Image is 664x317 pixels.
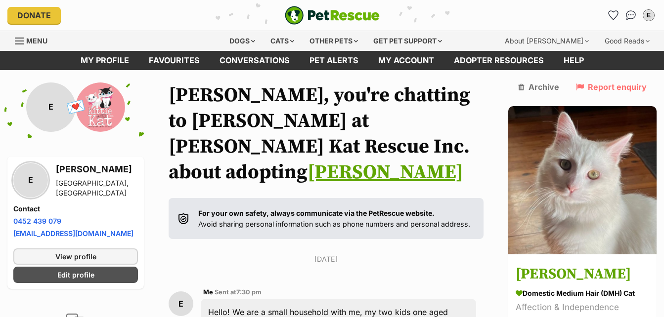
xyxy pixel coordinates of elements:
[308,160,463,185] a: [PERSON_NAME]
[508,106,657,254] img: Mr Pickles
[264,31,301,51] div: Cats
[198,209,435,217] strong: For your own safety, always communicate via the PetRescue website.
[26,37,47,45] span: Menu
[13,163,48,198] div: E
[303,31,365,51] div: Other pets
[623,7,639,23] a: Conversations
[285,6,380,25] img: logo-e224e6f780fb5917bec1dbf3a21bbac754714ae5b6737aabdf751b685950b380.svg
[13,267,138,283] a: Edit profile
[139,51,210,70] a: Favourites
[554,51,594,70] a: Help
[13,217,61,225] a: 0452 439 079
[644,10,654,20] div: E
[198,208,470,229] p: Avoid sharing personal information such as phone numbers and personal address.
[65,96,87,118] span: 💌
[498,31,596,51] div: About [PERSON_NAME]
[26,82,76,132] div: E
[516,263,649,285] h3: [PERSON_NAME]
[56,178,138,198] div: [GEOGRAPHIC_DATA], [GEOGRAPHIC_DATA]
[15,31,54,49] a: Menu
[236,288,262,296] span: 7:30 pm
[169,82,484,185] h1: [PERSON_NAME], you're chatting to [PERSON_NAME] at [PERSON_NAME] Kat Rescue Inc. about adopting
[576,82,647,91] a: Report enquiry
[366,31,449,51] div: Get pet support
[285,6,380,25] a: PetRescue
[169,254,484,264] p: [DATE]
[598,31,657,51] div: Good Reads
[368,51,444,70] a: My account
[516,301,649,314] div: Affection & Independence
[7,7,61,24] a: Donate
[76,82,125,132] img: Kittie Kat Rescue Inc. profile pic
[222,31,262,51] div: Dogs
[210,51,300,70] a: conversations
[71,51,139,70] a: My profile
[516,288,649,298] div: Domestic Medium Hair (DMH) Cat
[169,291,193,316] div: E
[203,288,213,296] span: Me
[57,270,94,280] span: Edit profile
[605,7,657,23] ul: Account quick links
[518,82,559,91] a: Archive
[55,251,96,262] span: View profile
[444,51,554,70] a: Adopter resources
[56,162,138,176] h3: [PERSON_NAME]
[215,288,262,296] span: Sent at
[300,51,368,70] a: Pet alerts
[641,7,657,23] button: My account
[13,248,138,265] a: View profile
[605,7,621,23] a: Favourites
[13,204,138,214] h4: Contact
[626,10,636,20] img: chat-41dd97257d64d25036548639549fe6c8038ab92f7586957e7f3b1b290dea8141.svg
[13,229,133,238] a: [EMAIL_ADDRESS][DOMAIN_NAME]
